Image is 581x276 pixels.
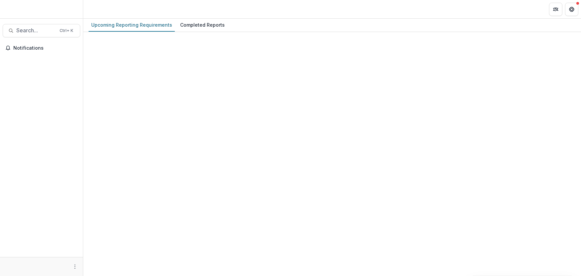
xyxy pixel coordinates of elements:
[565,3,578,16] button: Get Help
[16,27,56,34] span: Search...
[3,43,80,53] button: Notifications
[58,27,75,34] div: Ctrl + K
[89,20,175,30] div: Upcoming Reporting Requirements
[89,19,175,32] a: Upcoming Reporting Requirements
[13,45,78,51] span: Notifications
[177,20,227,30] div: Completed Reports
[549,3,562,16] button: Partners
[71,263,79,271] button: More
[3,24,80,37] button: Search...
[177,19,227,32] a: Completed Reports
